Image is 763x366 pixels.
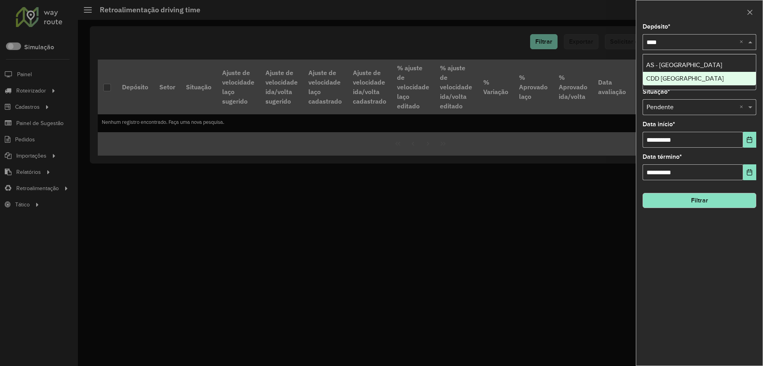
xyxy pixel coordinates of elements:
[643,54,756,90] ng-dropdown-panel: Options list
[646,75,724,82] span: CDD [GEOGRAPHIC_DATA]
[743,132,756,148] button: Choose Date
[740,102,746,112] span: Clear all
[646,62,722,68] span: AS - [GEOGRAPHIC_DATA]
[643,152,682,162] label: Data término
[643,22,670,31] label: Depósito
[643,193,756,208] button: Filtrar
[740,37,746,47] span: Clear all
[643,87,670,96] label: Situação
[743,164,756,180] button: Choose Date
[643,119,675,129] label: Data início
